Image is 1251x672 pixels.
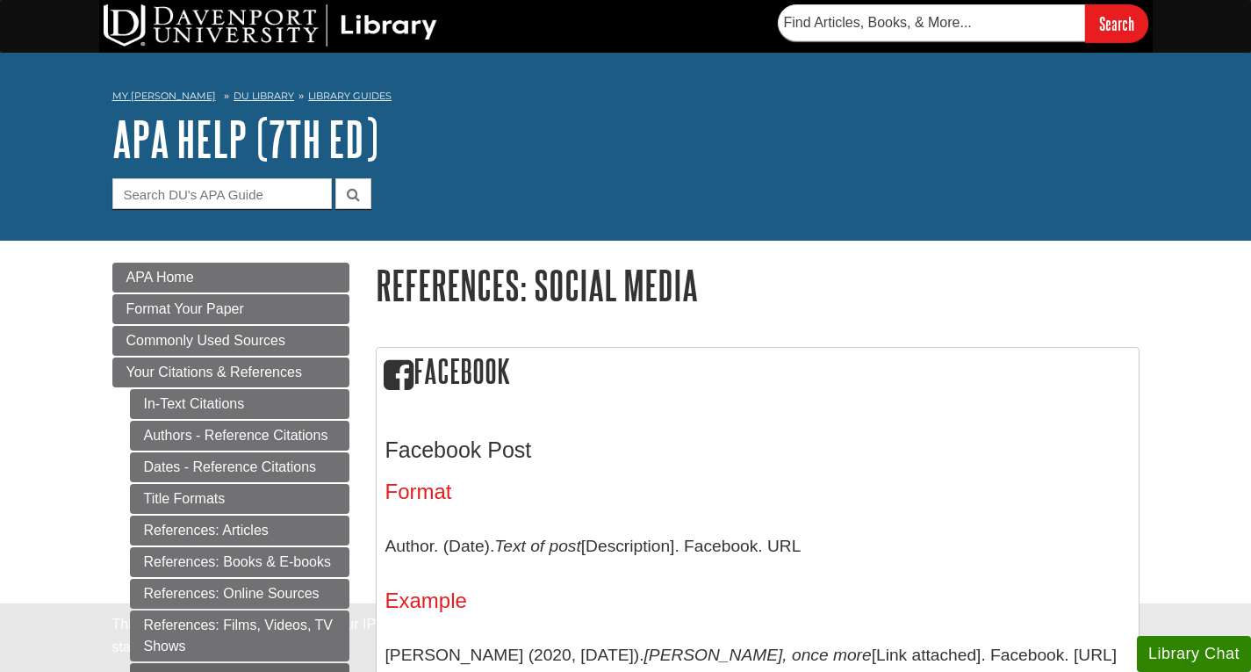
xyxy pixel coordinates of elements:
[112,294,349,324] a: Format Your Paper
[376,263,1140,307] h1: References: Social Media
[385,437,1130,463] h3: Facebook Post
[778,4,1085,41] input: Find Articles, Books, & More...
[234,90,294,102] a: DU Library
[130,389,349,419] a: In-Text Citations
[130,484,349,514] a: Title Formats
[130,421,349,451] a: Authors - Reference Citations
[126,365,302,379] span: Your Citations & References
[385,521,1130,572] p: Author. (Date). [Description]. Facebook. URL
[377,348,1139,398] h2: Facebook
[126,270,194,285] span: APA Home
[112,326,349,356] a: Commonly Used Sources
[130,516,349,546] a: References: Articles
[112,84,1140,112] nav: breadcrumb
[778,4,1148,42] form: Searches DU Library's articles, books, and more
[130,452,349,482] a: Dates - Reference Citations
[130,579,349,609] a: References: Online Sources
[494,537,581,555] i: Text of post
[112,178,332,209] input: Search DU's APA Guide
[130,547,349,577] a: References: Books & E-books
[385,481,1130,503] h4: Format
[308,90,392,102] a: Library Guides
[112,89,216,104] a: My [PERSON_NAME]
[104,4,437,47] img: DU Library
[112,263,349,293] a: APA Home
[644,646,872,664] i: [PERSON_NAME], once more
[1137,636,1251,672] button: Library Chat
[126,301,244,316] span: Format Your Paper
[126,333,285,348] span: Commonly Used Sources
[385,589,1130,612] h4: Example
[1085,4,1148,42] input: Search
[112,358,349,387] a: Your Citations & References
[112,112,378,166] a: APA Help (7th Ed)
[130,611,349,661] a: References: Films, Videos, TV Shows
